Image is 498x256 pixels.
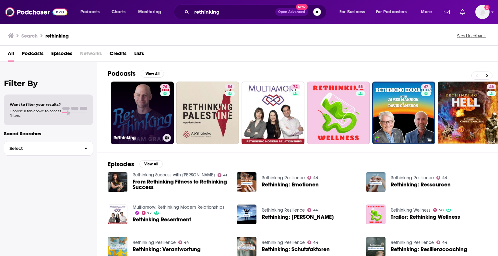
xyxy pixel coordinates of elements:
span: For Business [339,7,365,17]
h3: rethinking [45,33,69,39]
button: View All [139,160,163,168]
span: More [421,7,432,17]
span: 44 [313,209,318,212]
span: 54 [228,84,232,90]
span: 72 [293,84,298,90]
span: 41 [223,174,227,177]
a: Rethinking: Schutzfaktoren [262,247,330,252]
a: Rethinking: Resilienzcoaching [391,247,467,252]
a: Rethinking Resilience [262,175,305,181]
a: Credits [110,48,126,61]
span: 44 [313,241,318,244]
span: 47 [424,84,428,90]
a: PodcastsView All [108,70,164,78]
a: 44 [178,240,189,244]
a: Rethinking: Stolz [262,214,334,220]
button: open menu [134,7,170,17]
a: 58 [307,82,370,144]
span: Open Advanced [278,10,305,14]
h3: ReThinking [113,135,160,140]
a: Lists [134,48,144,61]
button: Select [4,141,93,156]
span: Select [4,146,79,150]
a: Trailer: Rethinking Wellness [391,214,460,220]
span: Charts [112,7,125,17]
span: Podcasts [22,48,43,61]
span: 58 [439,209,444,212]
span: Want to filter your results? [10,102,61,107]
a: 44 [436,240,447,244]
span: From Rethinking Fitness to Rethinking Success [133,179,229,190]
a: Rethinking Resilience [262,240,305,245]
a: 46 [487,84,496,89]
a: 58 [356,84,365,89]
a: Multiamory: Rethinking Modern Relationships [133,205,224,210]
a: 72 [290,84,300,89]
a: Rethinking Wellness [391,207,431,213]
h3: Search [21,33,38,39]
a: 72 [242,82,304,144]
a: 54 [176,82,239,144]
button: open menu [335,7,373,17]
span: Monitoring [138,7,161,17]
a: Rethinking: Ressourcen [391,182,451,187]
a: Rethinking Resilience [391,240,434,245]
a: Rethinking: Emotionen [237,172,256,192]
a: Rethinking Resilience [133,240,176,245]
a: Rethinking Resentment [133,217,191,222]
span: Podcasts [80,7,100,17]
h2: Episodes [108,160,134,168]
button: Show profile menu [475,5,490,19]
span: 44 [313,176,318,179]
img: User Profile [475,5,490,19]
span: Logged in as GregKubie [475,5,490,19]
a: Rethinking Resilience [391,175,434,181]
a: 47 [372,82,435,144]
span: Networks [80,48,102,61]
span: 44 [184,241,189,244]
a: All [8,48,14,61]
a: Rethinking Success with Anne [133,172,215,178]
a: Show notifications dropdown [457,6,468,17]
a: 54 [225,84,235,89]
button: Open AdvancedNew [275,8,308,16]
img: From Rethinking Fitness to Rethinking Success [108,172,127,192]
div: Search podcasts, credits, & more... [180,5,333,19]
a: Rethinking: Emotionen [262,182,319,187]
img: Rethinking: Stolz [237,205,256,224]
svg: Add a profile image [484,5,490,10]
span: 44 [442,176,447,179]
span: For Podcasters [376,7,407,17]
a: EpisodesView All [108,160,163,168]
a: 44 [307,176,318,180]
a: Show notifications dropdown [441,6,452,17]
a: Podchaser - Follow, Share and Rate Podcasts [5,6,67,18]
a: 44 [307,240,318,244]
button: open menu [76,7,108,17]
a: 47 [421,84,431,89]
a: 41 [218,173,227,177]
span: 74 [163,84,167,90]
a: Charts [107,7,129,17]
span: Rethinking: [PERSON_NAME] [262,214,334,220]
button: open menu [416,7,440,17]
button: open menu [372,7,416,17]
img: Rethinking: Ressourcen [366,172,386,192]
h2: Podcasts [108,70,136,78]
a: 44 [436,176,447,180]
h2: Filter By [4,79,93,88]
a: 58 [433,208,444,212]
span: 44 [442,241,447,244]
a: Episodes [51,48,72,61]
a: Rethinking Resentment [108,205,127,224]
